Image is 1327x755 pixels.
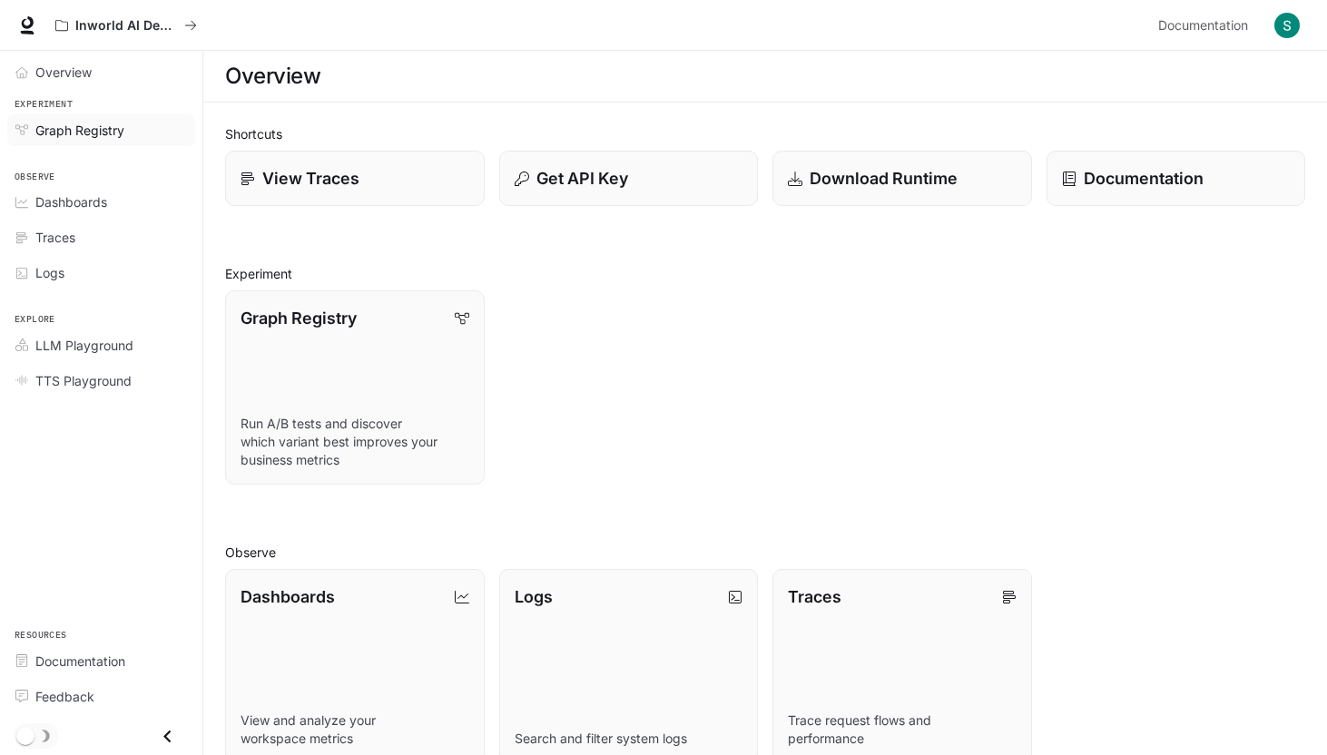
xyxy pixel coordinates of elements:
button: User avatar [1269,7,1305,44]
span: Traces [35,228,75,247]
p: Search and filter system logs [515,730,743,748]
span: Dark mode toggle [16,725,34,745]
span: Documentation [1158,15,1248,37]
p: Trace request flows and performance [788,711,1017,748]
h2: Experiment [225,264,1305,283]
span: Graph Registry [35,121,124,140]
a: View Traces [225,151,485,206]
a: TTS Playground [7,365,195,397]
p: Documentation [1084,166,1204,191]
a: Overview [7,56,195,88]
a: Feedback [7,681,195,712]
a: Graph RegistryRun A/B tests and discover which variant best improves your business metrics [225,290,485,485]
p: Download Runtime [810,166,958,191]
p: View and analyze your workspace metrics [241,711,469,748]
p: Get API Key [536,166,628,191]
span: Feedback [35,687,94,706]
span: LLM Playground [35,336,133,355]
p: Run A/B tests and discover which variant best improves your business metrics [241,415,469,469]
h2: Observe [225,543,1305,562]
a: Documentation [1047,151,1306,206]
a: Documentation [7,645,195,677]
p: Logs [515,584,553,609]
span: Documentation [35,652,125,671]
a: Download Runtime [772,151,1032,206]
span: TTS Playground [35,371,132,390]
a: LLM Playground [7,329,195,361]
p: Graph Registry [241,306,357,330]
h2: Shortcuts [225,124,1305,143]
span: Dashboards [35,192,107,211]
p: View Traces [262,166,359,191]
button: Close drawer [147,718,188,755]
a: Traces [7,221,195,253]
img: User avatar [1274,13,1300,38]
button: Get API Key [499,151,759,206]
span: Overview [35,63,92,82]
a: Logs [7,257,195,289]
p: Inworld AI Demos [75,18,177,34]
a: Dashboards [7,186,195,218]
a: Graph Registry [7,114,195,146]
p: Dashboards [241,584,335,609]
a: Documentation [1151,7,1262,44]
button: All workspaces [47,7,205,44]
p: Traces [788,584,841,609]
h1: Overview [225,58,320,94]
span: Logs [35,263,64,282]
